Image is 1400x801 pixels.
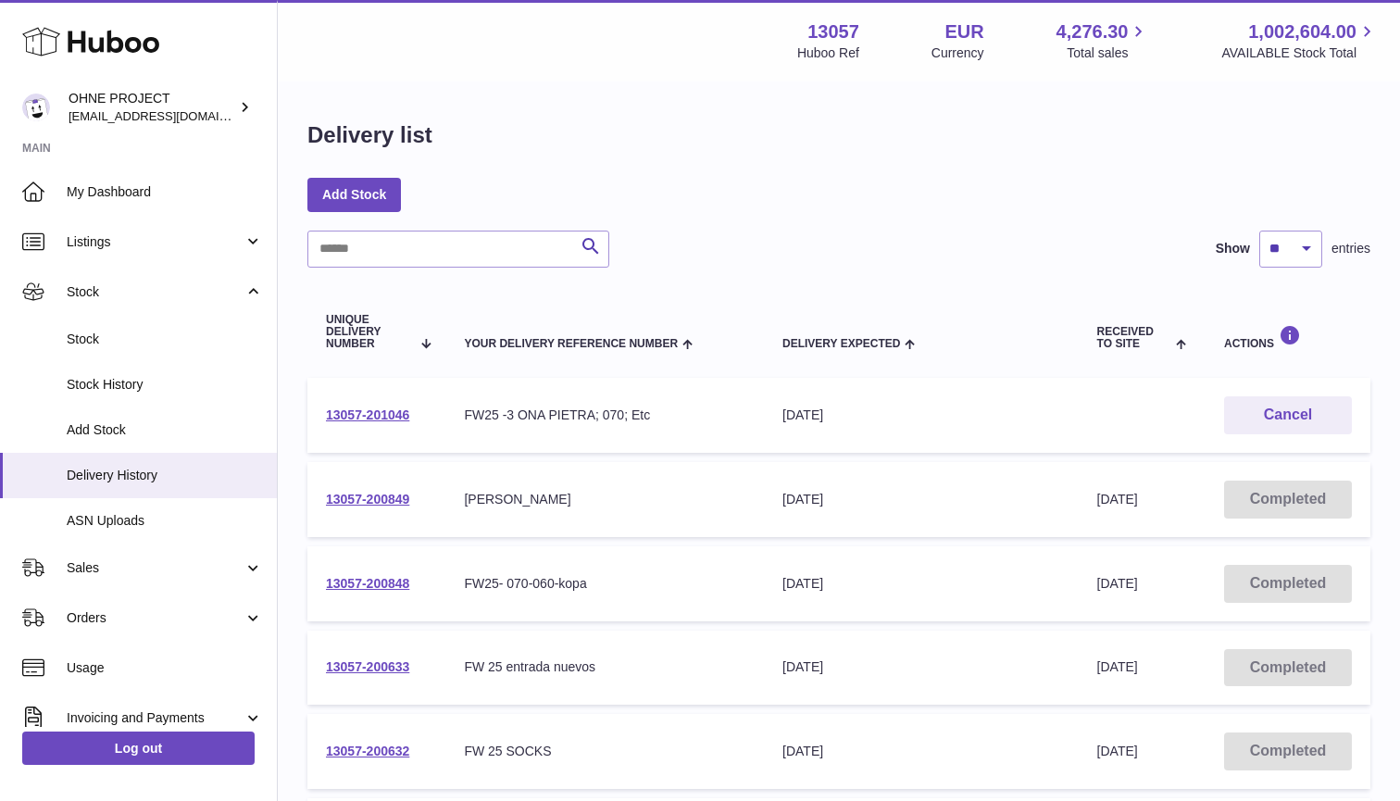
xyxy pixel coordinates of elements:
[69,108,272,123] span: [EMAIL_ADDRESS][DOMAIN_NAME]
[1224,325,1352,350] div: Actions
[67,512,263,530] span: ASN Uploads
[67,709,244,727] span: Invoicing and Payments
[1221,19,1378,62] a: 1,002,604.00 AVAILABLE Stock Total
[1097,744,1138,758] span: [DATE]
[67,376,263,394] span: Stock History
[67,559,244,577] span: Sales
[1056,19,1150,62] a: 4,276.30 Total sales
[1331,240,1370,257] span: entries
[67,331,263,348] span: Stock
[782,658,1060,676] div: [DATE]
[931,44,984,62] div: Currency
[22,94,50,121] img: support@ohneproject.com
[464,575,745,593] div: FW25- 070-060-kopa
[67,609,244,627] span: Orders
[464,658,745,676] div: FW 25 entrada nuevos
[1097,576,1138,591] span: [DATE]
[1056,19,1129,44] span: 4,276.30
[782,575,1060,593] div: [DATE]
[326,492,409,507] a: 13057-200849
[326,744,409,758] a: 13057-200632
[307,178,401,211] a: Add Stock
[67,659,263,677] span: Usage
[22,732,255,765] a: Log out
[1221,44,1378,62] span: AVAILABLE Stock Total
[464,491,745,508] div: [PERSON_NAME]
[782,743,1060,760] div: [DATE]
[782,407,1060,424] div: [DATE]
[797,44,859,62] div: Huboo Ref
[67,467,263,484] span: Delivery History
[67,183,263,201] span: My Dashboard
[326,407,409,422] a: 13057-201046
[944,19,983,44] strong: EUR
[464,338,678,350] span: Your Delivery Reference Number
[464,743,745,760] div: FW 25 SOCKS
[67,283,244,301] span: Stock
[1067,44,1149,62] span: Total sales
[1224,396,1352,434] button: Cancel
[807,19,859,44] strong: 13057
[1216,240,1250,257] label: Show
[1097,326,1171,350] span: Received to Site
[1248,19,1356,44] span: 1,002,604.00
[326,314,411,351] span: Unique Delivery Number
[326,576,409,591] a: 13057-200848
[67,233,244,251] span: Listings
[67,421,263,439] span: Add Stock
[1097,492,1138,507] span: [DATE]
[782,491,1060,508] div: [DATE]
[782,338,900,350] span: Delivery Expected
[307,120,432,150] h1: Delivery list
[69,90,235,125] div: OHNE PROJECT
[1097,659,1138,674] span: [DATE]
[326,659,409,674] a: 13057-200633
[464,407,745,424] div: FW25 -3 ONA PIETRA; 070; Etc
